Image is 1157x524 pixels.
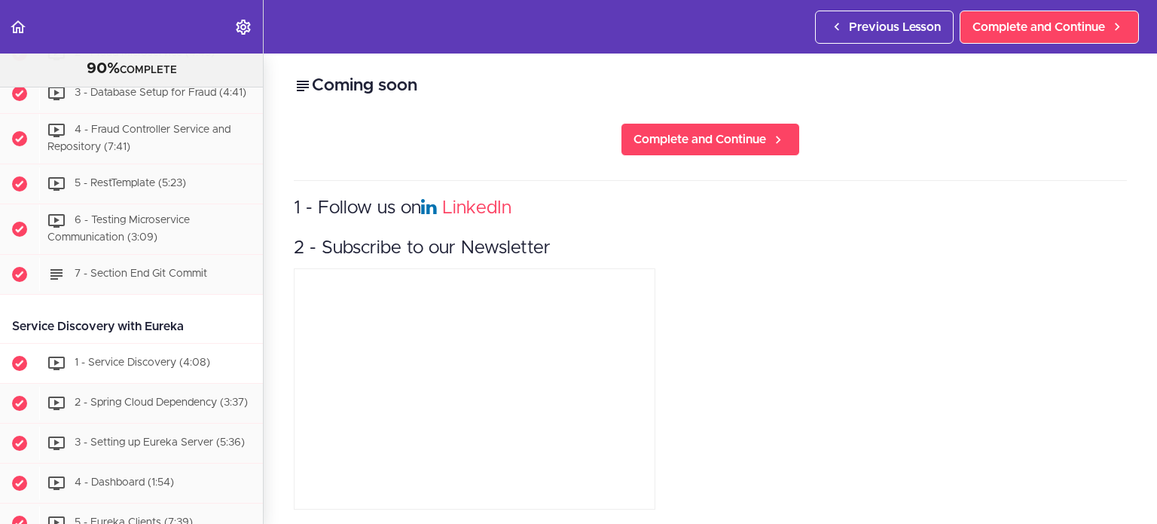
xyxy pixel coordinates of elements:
span: 3 - Setting up Eureka Server (5:36) [75,437,245,448]
a: LinkedIn [442,199,511,217]
svg: Settings Menu [234,18,252,36]
a: Complete and Continue [960,11,1139,44]
svg: Back to course curriculum [9,18,27,36]
span: 5 - RestTemplate (5:23) [75,178,186,188]
h2: Coming soon [294,73,1127,99]
div: COMPLETE [19,60,244,79]
span: 6 - Testing Microservice Communication (3:09) [47,215,190,243]
span: 3 - Database Setup for Fraud (4:41) [75,88,246,99]
span: 7 - Section End Git Commit [75,268,207,279]
a: Previous Lesson [815,11,954,44]
span: 4 - Fraud Controller Service and Repository (7:41) [47,125,230,153]
h3: 2 - Subscribe to our Newsletter [294,236,1127,261]
a: Complete and Continue [621,123,800,156]
span: 4 - Dashboard (1:54) [75,477,174,488]
span: 1 - Service Discovery (4:08) [75,357,210,368]
span: 90% [87,61,120,76]
span: 2 - Spring Cloud Dependency (3:37) [75,397,248,408]
span: Previous Lesson [849,18,941,36]
h3: 1 - Follow us on [294,196,1127,221]
span: Complete and Continue [972,18,1105,36]
span: Complete and Continue [633,130,766,149]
